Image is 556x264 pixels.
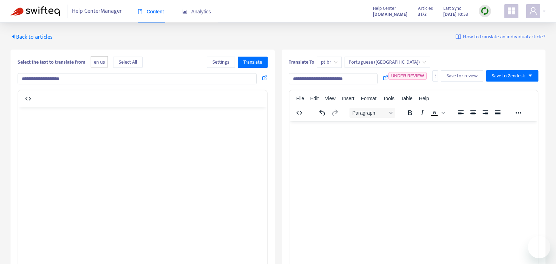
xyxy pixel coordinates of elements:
button: Align right [479,108,491,118]
span: Save for review [446,72,478,80]
b: Select the text to translate from [18,58,85,66]
button: Reveal or hide additional toolbar items [512,108,524,118]
button: Select All [113,57,143,68]
button: Align center [467,108,479,118]
strong: 3172 [418,11,426,18]
iframe: Button to launch messaging window [528,236,550,258]
span: Insert [342,96,354,101]
button: Settings [207,57,235,68]
span: caret-left [11,34,16,39]
span: Settings [212,58,229,66]
span: Save to Zendesk [492,72,525,80]
span: Tools [383,96,394,101]
button: Italic [416,108,428,118]
strong: [DOMAIN_NAME] [373,11,407,18]
a: [DOMAIN_NAME] [373,10,407,18]
div: Text color Black [428,108,446,118]
a: How to translate an individual article? [456,33,545,41]
button: Save to Zendeskcaret-down [486,70,538,82]
span: more [433,73,438,78]
span: Content [138,9,164,14]
button: Align left [454,108,466,118]
strong: [DATE] 10:53 [443,11,468,18]
button: Save for review [441,70,483,82]
span: View [325,96,335,101]
span: Paragraph [352,110,386,116]
img: image-link [456,34,461,40]
span: appstore [507,7,516,15]
button: Translate [238,57,268,68]
span: Translate [243,58,262,66]
span: Help Center [373,5,396,12]
span: en-us [91,56,108,68]
span: Table [401,96,412,101]
span: Help [419,96,429,101]
span: File [296,96,304,101]
span: Portuguese (Brazil) [349,57,426,67]
span: area-chart [182,9,187,14]
span: user [529,7,537,15]
b: Translate To [289,58,314,66]
img: Swifteq [11,6,60,16]
span: Analytics [182,9,211,14]
img: sync.dc5367851b00ba804db3.png [480,7,489,15]
button: Justify [491,108,503,118]
span: Format [361,96,376,101]
button: Bold [404,108,416,118]
span: pt-br [321,57,338,67]
span: Last Sync [443,5,461,12]
span: Select All [119,58,137,66]
span: How to translate an individual article? [463,33,545,41]
button: Block Paragraph [349,108,395,118]
button: Redo [328,108,340,118]
span: book [138,9,143,14]
span: caret-down [528,73,533,78]
span: Articles [418,5,433,12]
span: UNDER REVIEW [391,73,424,78]
span: Help Center Manager [72,5,122,18]
button: Undo [316,108,328,118]
span: Back to articles [11,32,53,42]
span: Edit [310,96,319,101]
button: more [432,70,438,82]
